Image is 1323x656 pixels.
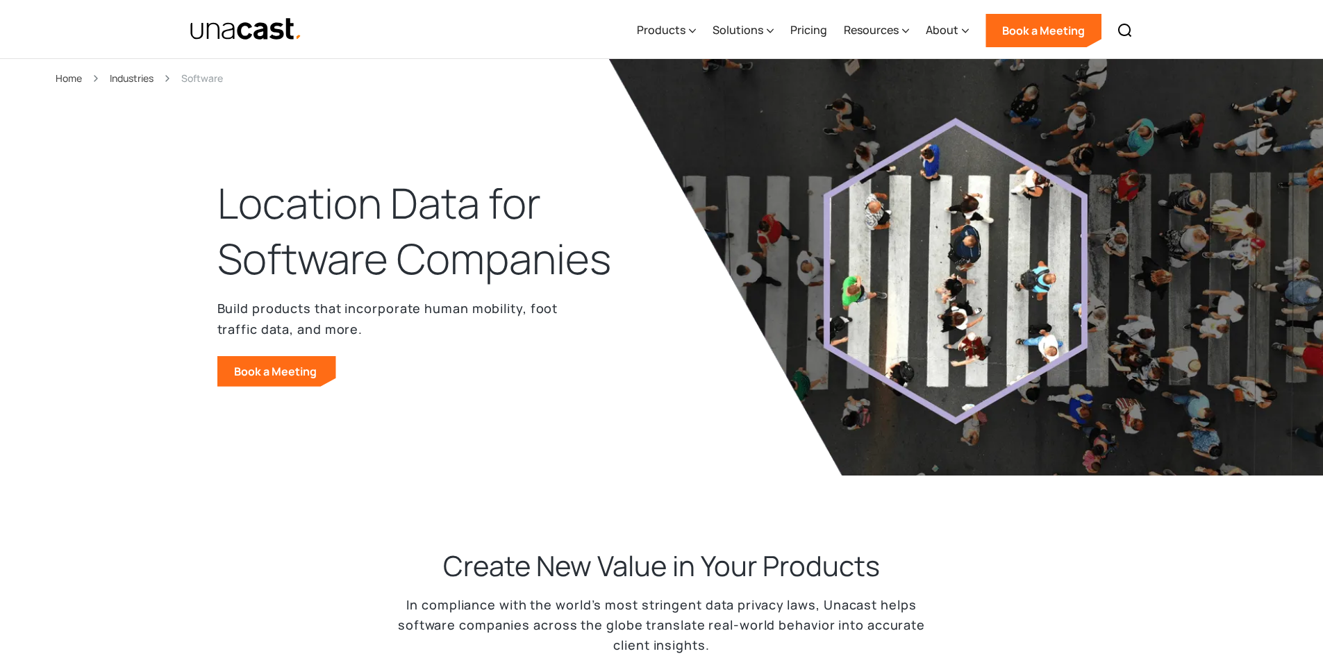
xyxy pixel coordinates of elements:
[637,22,685,38] div: Products
[56,70,82,86] a: Home
[1117,22,1133,39] img: Search icon
[190,17,303,42] img: Unacast text logo
[637,2,696,59] div: Products
[790,2,827,59] a: Pricing
[844,22,899,38] div: Resources
[713,2,774,59] div: Solutions
[217,356,336,387] a: Book a Meeting
[217,298,579,339] p: Build products that incorporate human mobility, foot traffic data, and more.
[384,595,940,655] p: In compliance with the world’s most stringent data privacy laws, Unacast helps software companies...
[181,70,223,86] div: Software
[110,70,153,86] a: Industries
[217,176,617,287] h1: Location Data for Software Companies
[926,2,969,59] div: About
[713,22,763,38] div: Solutions
[443,548,880,584] h2: Create New Value in Your Products
[844,2,909,59] div: Resources
[926,22,958,38] div: About
[190,17,303,42] a: home
[985,14,1101,47] a: Book a Meeting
